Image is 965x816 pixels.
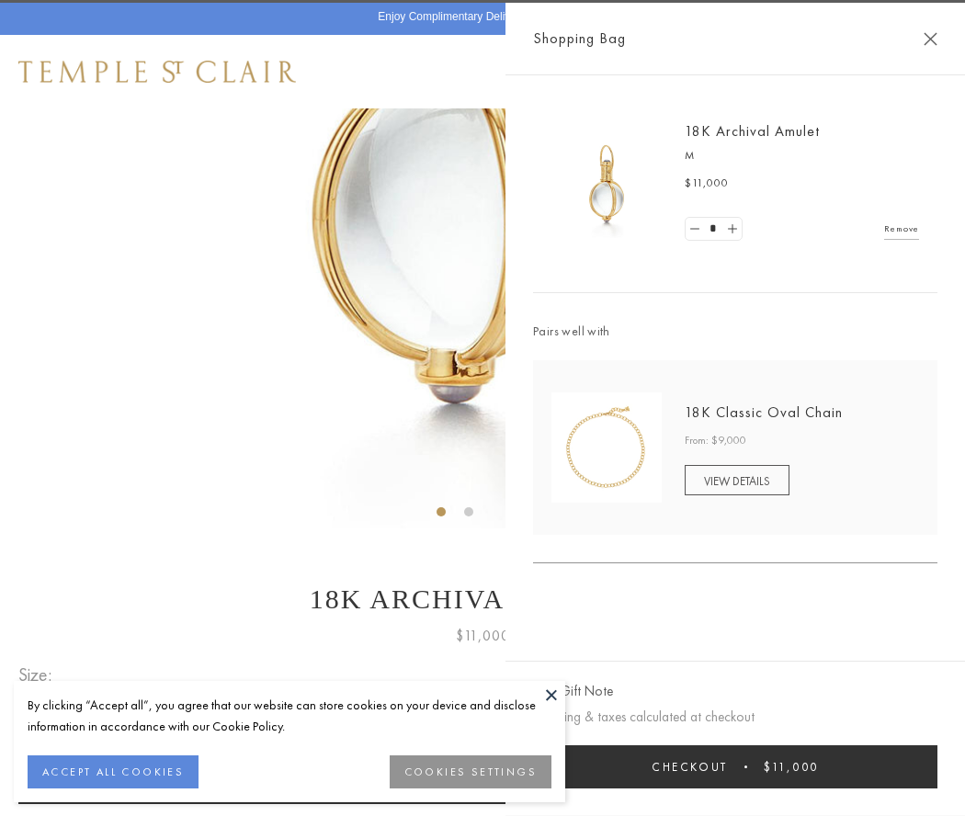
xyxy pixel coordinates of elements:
[685,402,843,422] a: 18K Classic Oval Chain
[390,755,551,788] button: COOKIES SETTINGS
[924,32,937,46] button: Close Shopping Bag
[18,61,296,83] img: Temple St. Clair
[652,759,728,775] span: Checkout
[533,27,626,51] span: Shopping Bag
[686,218,704,241] a: Set quantity to 0
[764,759,819,775] span: $11,000
[456,624,510,648] span: $11,000
[28,695,551,737] div: By clicking “Accept all”, you agree that our website can store cookies on your device and disclos...
[685,147,919,165] p: M
[28,755,199,788] button: ACCEPT ALL COOKIES
[685,175,729,193] span: $11,000
[533,321,937,342] span: Pairs well with
[685,465,789,495] a: VIEW DETAILS
[18,584,947,615] h1: 18K Archival Amulet
[378,8,577,27] p: Enjoy Complimentary Delivery & Returns
[533,680,613,703] button: Add Gift Note
[884,219,919,239] a: Remove
[533,706,937,729] p: Shipping & taxes calculated at checkout
[18,660,59,690] span: Size:
[685,432,746,450] span: From: $9,000
[533,745,937,788] button: Checkout $11,000
[722,218,741,241] a: Set quantity to 2
[685,121,820,141] a: 18K Archival Amulet
[704,473,770,489] span: VIEW DETAILS
[551,392,662,503] img: N88865-OV18
[551,129,662,239] img: 18K Archival Amulet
